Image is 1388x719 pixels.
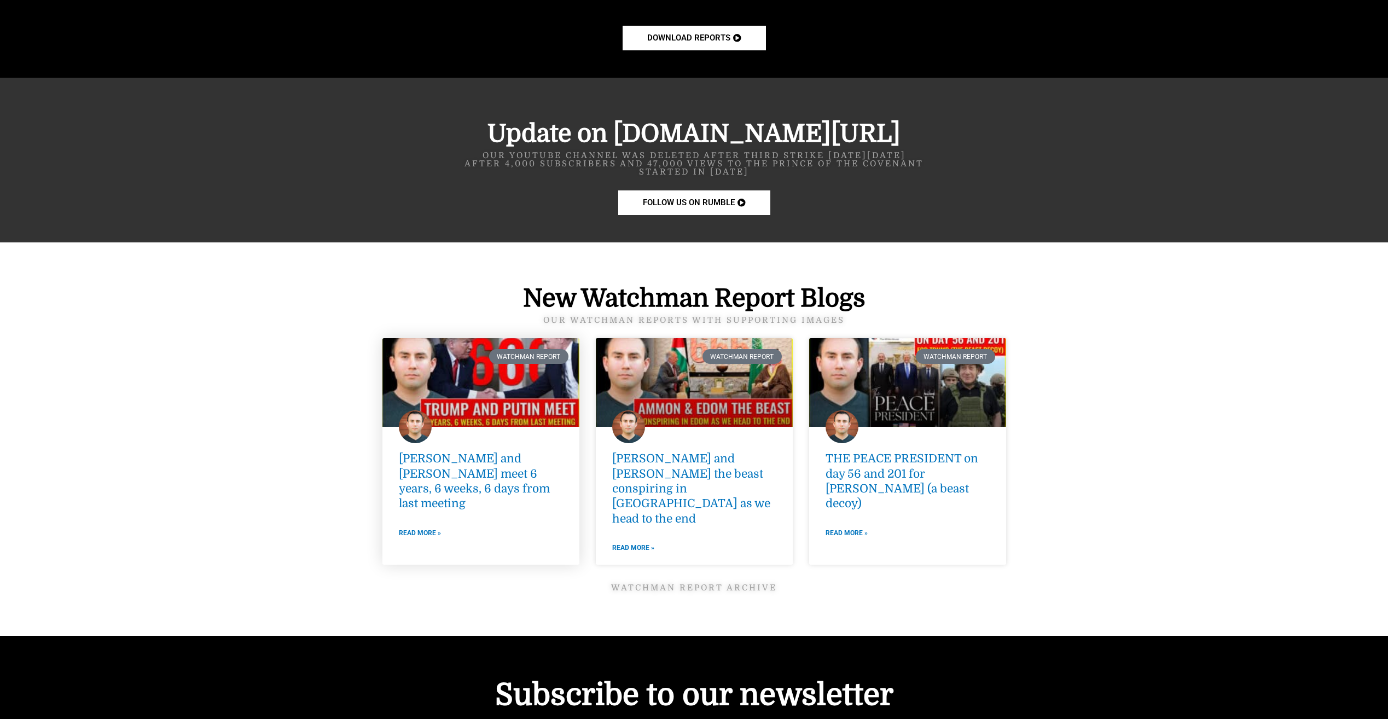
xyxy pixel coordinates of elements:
a: [PERSON_NAME] and [PERSON_NAME] the beast conspiring in [GEOGRAPHIC_DATA] as we head to the end [612,452,770,525]
img: Marco [612,410,645,443]
div: Watchman Report [489,349,568,363]
div: Watchman Report [916,349,995,363]
a: download reports [623,26,766,50]
h5: Our watchman reports with supporting images [382,316,1006,324]
img: Marco [826,410,858,443]
h4: Update on [DOMAIN_NAME][URL] [382,121,1006,146]
img: Marco [399,410,432,443]
span: FOLLOW US ON RUMBLE [643,199,735,207]
a: FOLLOW US ON RUMBLE [618,190,770,215]
div: Watchman Report [702,349,782,363]
a: Watchman Report ARCHIVE [611,583,777,593]
a: Read more about Ammon and Edom the beast conspiring in Edom as we head to the end [612,542,654,554]
h5: Our youtube channel was DELETED AFTER THIRD STRIKE [DATE][DATE] AFTER 4,000 SUBSCRIBERS AND 47,00... [382,152,1006,176]
a: Read more about Trump and Putin meet 6 years, 6 weeks, 6 days from last meeting [399,527,441,539]
a: [PERSON_NAME] and [PERSON_NAME] meet 6 years, 6 weeks, 6 days from last meeting [399,452,550,510]
h4: New Watchman Report Blogs [382,286,1006,311]
a: THE PEACE PRESIDENT on day 56 and 201 for [PERSON_NAME] (a beast decoy) [826,452,978,510]
a: Read more about THE PEACE PRESIDENT on day 56 and 201 for Trump (a beast decoy) [826,527,868,539]
h4: Subscribe to our newsletter [475,680,913,710]
span: download reports [647,34,730,42]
